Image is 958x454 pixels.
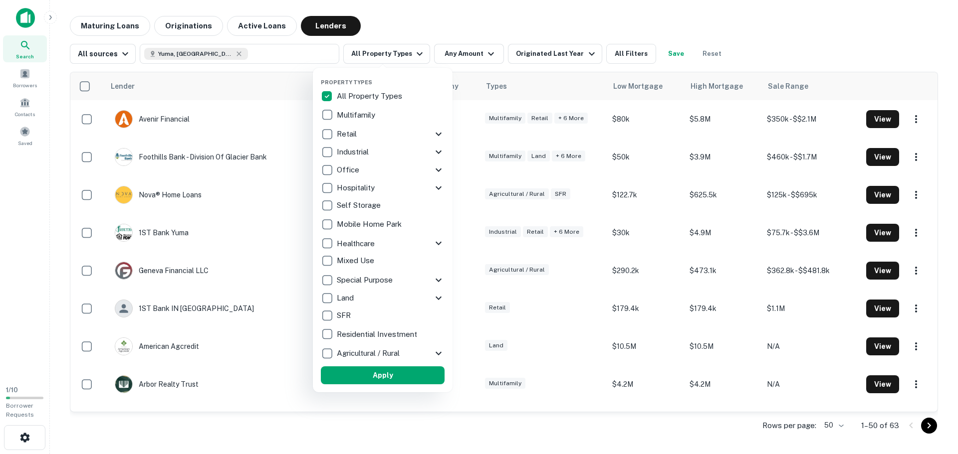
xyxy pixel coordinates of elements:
p: Hospitality [337,182,377,194]
p: Office [337,164,361,176]
div: Office [321,161,445,179]
div: Agricultural / Rural [321,344,445,362]
div: Land [321,289,445,307]
p: Residential Investment [337,328,419,340]
p: All Property Types [337,90,404,102]
p: Retail [337,128,359,140]
iframe: Chat Widget [908,374,958,422]
p: Self Storage [337,199,383,211]
p: Mobile Home Park [337,218,404,230]
p: Multifamily [337,109,377,121]
p: Healthcare [337,238,377,250]
div: Hospitality [321,179,445,197]
button: Apply [321,366,445,384]
p: Special Purpose [337,274,395,286]
div: Healthcare [321,234,445,252]
p: Land [337,292,356,304]
div: Retail [321,125,445,143]
p: SFR [337,309,353,321]
p: Industrial [337,146,371,158]
p: Agricultural / Rural [337,347,402,359]
p: Mixed Use [337,255,376,267]
div: Industrial [321,143,445,161]
span: Property Types [321,79,372,85]
div: Special Purpose [321,271,445,289]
